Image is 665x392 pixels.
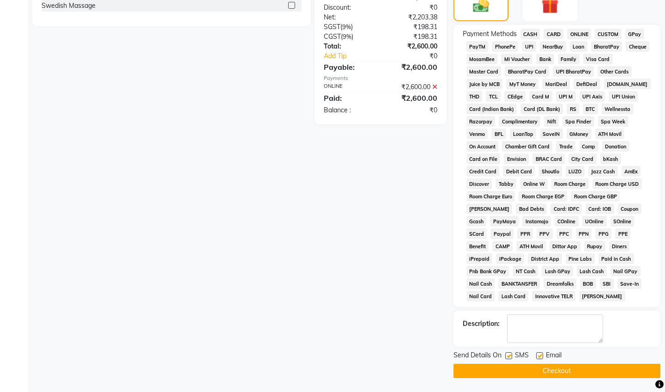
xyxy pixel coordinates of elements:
[317,32,381,42] div: ( )
[580,91,605,102] span: UPI Axis
[324,74,437,82] div: Payments
[324,32,341,41] span: CGST
[519,191,567,202] span: Room Charge EGP
[556,141,575,152] span: Trade
[466,253,493,264] span: iPrepaid
[504,153,529,164] span: Envision
[602,104,634,114] span: Wellnessta
[490,228,514,239] span: Paypal
[540,41,566,52] span: NearBuy
[466,191,515,202] span: Room Charge Euro
[580,278,596,289] span: BOB
[381,32,444,42] div: ₹198.31
[546,350,562,362] span: Email
[604,79,651,89] span: [DOMAIN_NAME]
[381,82,444,92] div: ₹2,600.00
[486,91,501,102] span: TCL
[343,33,351,40] span: 9%
[579,291,625,301] span: [PERSON_NAME]
[551,178,589,189] span: Room Charge
[503,166,535,177] span: Debit Card
[498,278,540,289] span: BANKTANSFER
[566,253,595,264] span: Pine Labs
[317,92,381,104] div: Paid:
[520,29,540,39] span: CASH
[317,12,381,22] div: Net:
[529,91,552,102] span: Card M
[466,153,501,164] span: Card on File
[499,116,540,127] span: Complimentary
[505,66,549,77] span: BharatPay Card
[42,1,96,11] div: Swedish Massage
[611,266,641,276] span: Nail GPay
[536,54,554,64] span: Bank
[317,51,391,61] a: Add Tip
[625,29,644,39] span: GPay
[582,216,607,227] span: UOnline
[626,41,649,52] span: Cheque
[317,82,381,92] div: ONLINE
[466,241,489,251] span: Benefit
[496,253,524,264] span: iPackage
[566,166,585,177] span: LUZO
[517,228,533,239] span: PPR
[595,29,622,39] span: CUSTOM
[490,216,519,227] span: PayMaya
[466,91,483,102] span: THD
[571,191,620,202] span: Room Charge GBP
[453,350,502,362] span: Send Details On
[381,12,444,22] div: ₹2,203.38
[602,141,629,152] span: Donation
[591,41,623,52] span: BharatPay
[542,266,573,276] span: Lash GPay
[466,129,488,139] span: Venmo
[556,91,576,102] span: UPI M
[522,216,551,227] span: Instamojo
[516,203,547,214] span: Bad Debts
[466,228,487,239] span: SCard
[498,291,528,301] span: Lash Card
[520,178,548,189] span: Online W
[568,153,597,164] span: City Card
[496,178,516,189] span: Tabby
[381,22,444,32] div: ₹198.31
[555,216,579,227] span: COnline
[466,266,509,276] span: Pnb Bank GPay
[466,66,502,77] span: Master Card
[501,54,532,64] span: MI Voucher
[463,29,517,39] span: Payment Methods
[538,166,562,177] span: Shoutlo
[491,129,506,139] span: BFL
[570,41,587,52] span: Loan
[492,241,513,251] span: CAMP
[381,105,444,115] div: ₹0
[583,54,613,64] span: Visa Card
[466,278,495,289] span: Nail Cash
[544,29,563,39] span: CARD
[381,3,444,12] div: ₹0
[537,228,553,239] span: PPV
[567,104,579,114] span: RS
[562,116,594,127] span: Spa Finder
[550,203,582,214] span: Card: IDFC
[600,153,621,164] span: bKash
[579,141,598,152] span: Comp
[381,92,444,104] div: ₹2,600.00
[516,241,546,251] span: ATH Movil
[466,54,498,64] span: MosamBee
[540,129,563,139] span: SaveIN
[609,241,630,251] span: Diners
[466,79,503,89] span: Juice by MCB
[317,105,381,115] div: Balance :
[567,129,592,139] span: GMoney
[520,104,563,114] span: Card (DL Bank)
[381,42,444,51] div: ₹2,600.00
[583,104,598,114] span: BTC
[618,203,641,214] span: Coupon
[466,141,499,152] span: On Account
[317,42,381,51] div: Total:
[553,66,594,77] span: UPI BharatPay
[544,278,576,289] span: Dreamfolks
[342,23,351,31] span: 9%
[592,178,642,189] span: Room Charge USD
